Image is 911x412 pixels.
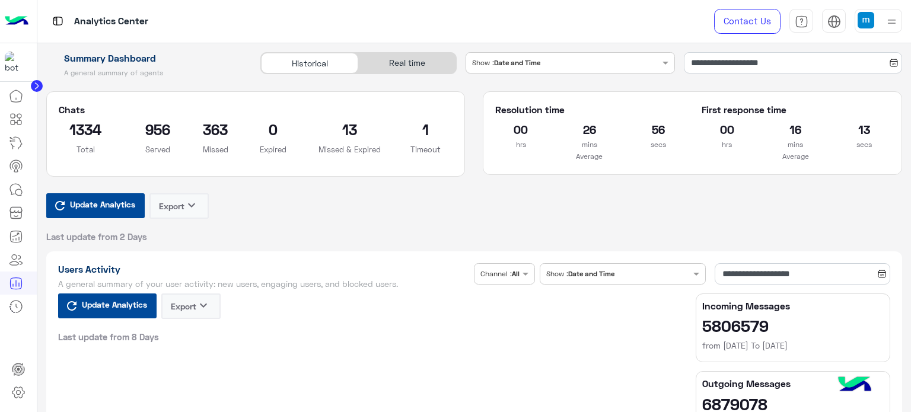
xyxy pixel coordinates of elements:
[702,316,884,335] h2: 5806579
[858,12,874,28] img: userImage
[46,52,247,64] h1: Summary Dashboard
[59,143,113,155] p: Total
[130,143,185,155] p: Served
[839,120,890,139] h2: 13
[161,293,221,319] button: Exportkeyboard_arrow_down
[495,120,546,139] h2: 00
[714,9,781,34] a: Contact Us
[74,14,148,30] p: Analytics Center
[203,120,228,139] h2: 363
[839,139,890,151] p: secs
[633,120,684,139] h2: 56
[203,143,228,155] p: Missed
[58,263,470,275] h1: Users Activity
[884,14,899,29] img: profile
[67,196,138,212] span: Update Analytics
[46,231,147,242] span: Last update from 2 Days
[770,139,821,151] p: mins
[399,143,453,155] p: Timeout
[702,104,890,116] h5: First response time
[834,365,875,406] img: hulul-logo.png
[568,269,614,278] b: Date and Time
[261,53,358,74] div: Historical
[149,193,209,219] button: Exportkeyboard_arrow_down
[184,198,199,212] i: keyboard_arrow_down
[59,120,113,139] h2: 1334
[633,139,684,151] p: secs
[5,9,28,34] img: Logo
[318,120,381,139] h2: 13
[770,120,821,139] h2: 16
[702,378,884,389] h5: Outgoing Messages
[494,58,540,67] b: Date and Time
[318,143,381,155] p: Missed & Expired
[59,104,453,116] h5: Chats
[130,120,185,139] h2: 956
[702,151,890,162] p: Average
[495,151,683,162] p: Average
[246,143,301,155] p: Expired
[246,120,301,139] h2: 0
[827,15,841,28] img: tab
[495,104,683,116] h5: Resolution time
[58,331,159,343] span: Last update from 8 Days
[5,52,26,73] img: 1403182699927242
[702,139,753,151] p: hrs
[789,9,813,34] a: tab
[58,293,157,318] button: Update Analytics
[399,120,453,139] h2: 1
[702,120,753,139] h2: 00
[702,300,884,312] h5: Incoming Messages
[512,269,520,278] b: All
[702,340,884,352] h6: from [DATE] To [DATE]
[196,298,211,312] i: keyboard_arrow_down
[46,68,247,78] h5: A general summary of agents
[564,120,615,139] h2: 26
[46,193,145,218] button: Update Analytics
[495,139,546,151] p: hrs
[358,53,455,74] div: Real time
[564,139,615,151] p: mins
[795,15,808,28] img: tab
[79,296,150,312] span: Update Analytics
[58,279,470,289] h5: A general summary of your user activity: new users, engaging users, and blocked users.
[50,14,65,28] img: tab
